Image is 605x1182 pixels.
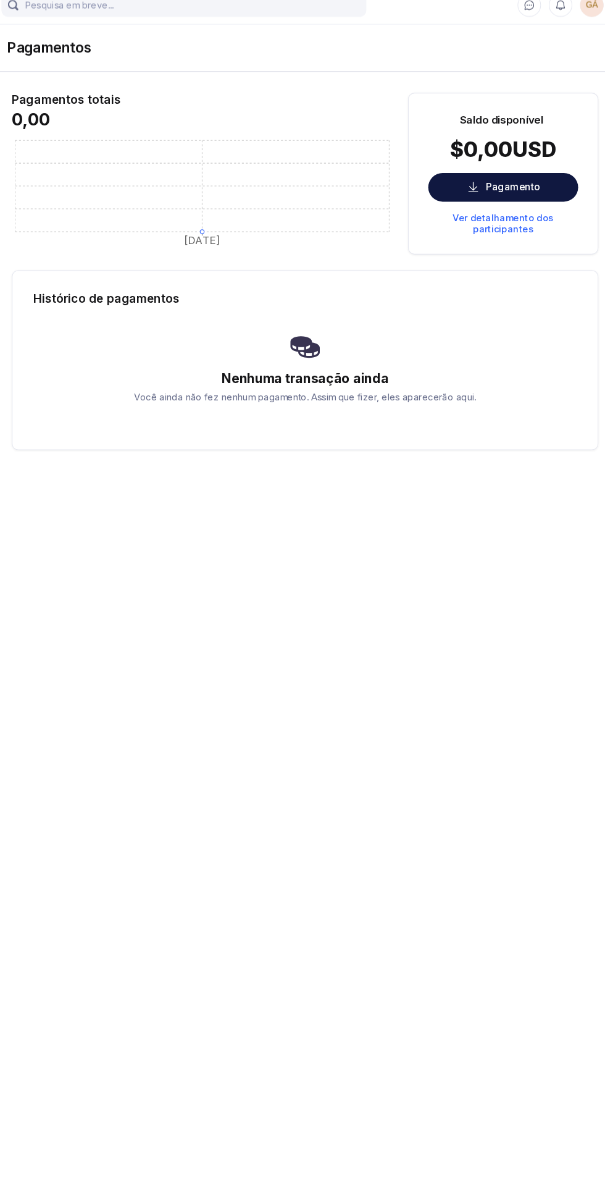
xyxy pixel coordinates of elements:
[499,143,541,167] font: USD
[20,50,101,66] font: Pagamentos
[45,290,183,303] font: Histórico de pagamentos
[419,177,561,205] button: Pagamento
[188,235,222,247] tspan: [DATE]
[223,365,382,379] font: Nenhuma transação ainda
[569,14,580,23] font: GÁ
[15,7,361,30] input: Pesquisa em breve...
[563,7,585,30] button: GÁ
[453,143,499,167] font: 0,00
[443,214,538,235] font: Ver detalhamento dos participantes
[25,101,128,114] font: Pagamentos totais
[474,185,525,196] font: Pagamento
[563,7,585,30] div: Gabriel Álvaro
[449,120,528,133] font: Saldo disponível
[25,117,60,136] font: 0,00
[440,143,453,167] font: $
[141,384,465,395] font: Você ainda não fez nenhum pagamento. Assim que fizer, eles aparecerão aqui.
